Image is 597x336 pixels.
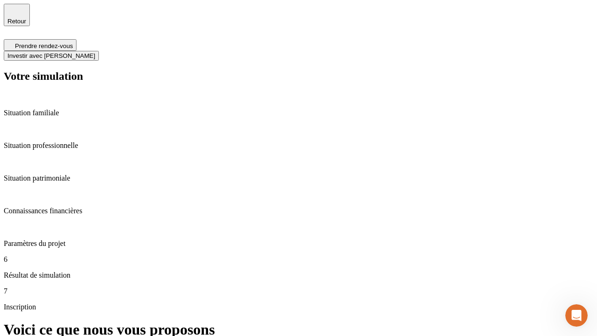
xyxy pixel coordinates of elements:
[4,70,593,83] h2: Votre simulation
[4,51,99,61] button: Investir avec [PERSON_NAME]
[15,42,73,49] span: Prendre rendez-vous
[565,304,588,327] iframe: Intercom live chat
[4,39,76,51] button: Prendre rendez-vous
[7,18,26,25] span: Retour
[4,174,593,182] p: Situation patrimoniale
[4,287,593,295] p: 7
[4,239,593,248] p: Paramètres du projet
[7,52,95,59] span: Investir avec [PERSON_NAME]
[4,141,593,150] p: Situation professionnelle
[4,271,593,280] p: Résultat de simulation
[4,207,593,215] p: Connaissances financières
[4,4,30,26] button: Retour
[4,109,593,117] p: Situation familiale
[4,255,593,264] p: 6
[4,303,593,311] p: Inscription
